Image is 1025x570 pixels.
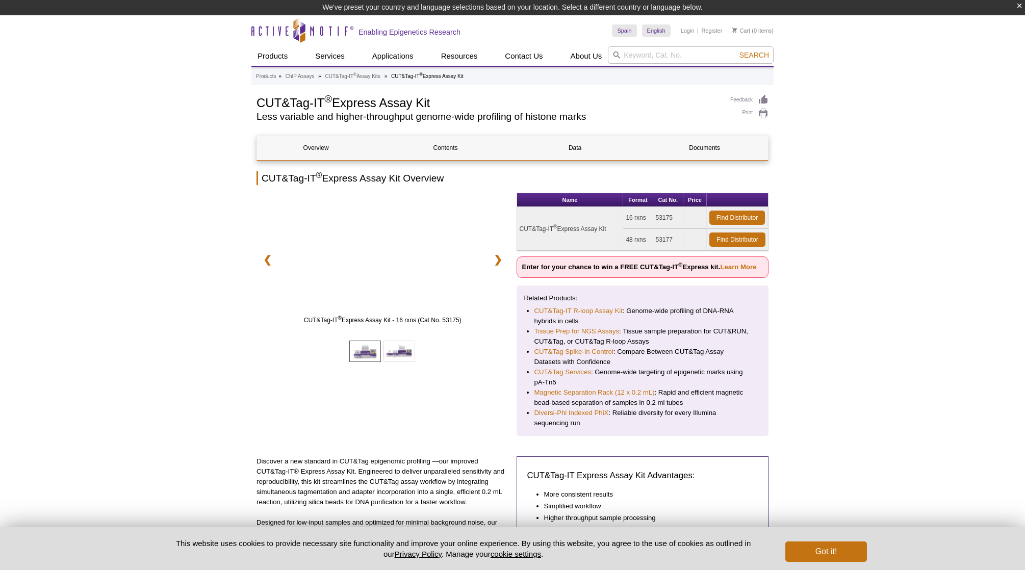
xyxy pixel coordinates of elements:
[709,211,765,225] a: Find Distributor
[318,73,321,79] li: »
[739,51,769,59] span: Search
[730,94,768,106] a: Feedback
[516,136,634,160] a: Data
[653,193,683,207] th: Cat No.
[517,207,624,251] td: CUT&Tag-IT Express Assay Kit
[491,550,541,558] button: cookie settings
[534,306,751,326] li: : Genome-wide profiling of DNA-RNA hybrids in cells
[257,456,509,507] p: Discover a new standard in CUT&Tag epigenomic profiling —our improved CUT&Tag-IT® Express Assay K...
[420,72,423,77] sup: ®
[309,46,351,66] a: Services
[286,72,315,81] a: ChIP Assays
[534,347,613,357] a: CUT&Tag Spike-In Control
[785,541,867,562] button: Got it!
[544,501,748,511] li: Simplified workflow
[623,207,653,229] td: 16 rxns
[732,27,750,34] a: Cart
[683,193,707,207] th: Price
[534,387,751,408] li: : Rapid and efficient magnetic bead-based separation of samples in 0.2 ml tubes
[325,72,380,81] a: CUT&Tag-IT®Assay Kits
[158,538,768,559] p: This website uses cookies to provide necessary site functionality and improve your online experie...
[527,470,758,482] h3: CUT&Tag-IT Express Assay Kit Advantages:
[358,28,460,37] h2: Enabling Epigenetics Research
[544,489,748,500] li: More consistent results
[257,248,278,271] a: ❮
[681,27,695,34] a: Login
[257,171,768,185] h2: CUT&Tag-IT Express Assay Kit Overview
[697,24,699,37] li: |
[338,315,342,321] sup: ®
[534,387,655,398] a: Magnetic Separation Rack (12 x 0.2 mL)
[709,232,765,247] a: Find Distributor
[257,112,720,121] h2: Less variable and higher-throughput genome-wide profiling of histone marks
[534,306,623,316] a: CUT&Tag-IT R-loop Assay Kit
[395,550,442,558] a: Privacy Policy
[544,513,748,523] li: Higher throughput sample processing
[653,229,683,251] td: 53177
[435,46,484,66] a: Resources
[534,408,609,418] a: Diversi-Phi Indexed PhiX
[534,347,751,367] li: : Compare Between CUT&Tag Assay Datasets with Confidence
[732,24,774,37] li: (0 items)
[534,367,591,377] a: CUT&Tag Services
[720,263,756,271] a: Learn More
[730,108,768,119] a: Print
[316,171,322,179] sup: ®
[387,136,504,160] a: Contents
[678,262,682,268] sup: ®
[522,263,757,271] strong: Enter for your chance to win a FREE CUT&Tag-IT Express kit.
[534,367,751,387] li: : Genome-wide targeting of epigenetic marks using pA-Tn5
[623,229,653,251] td: 48 rxns
[642,24,671,37] a: English
[391,73,464,79] li: CUT&Tag-IT Express Assay Kit
[534,326,620,336] a: Tissue Prep for NGS Assays
[324,93,332,105] sup: ®
[517,193,624,207] th: Name
[701,27,722,34] a: Register
[608,46,774,64] input: Keyword, Cat. No.
[653,207,683,229] td: 53175
[257,136,375,160] a: Overview
[524,293,761,303] p: Related Products:
[353,72,356,77] sup: ®
[251,46,294,66] a: Products
[385,73,388,79] li: »
[544,525,748,535] li: Includes mouse and rabbit secondary antibodies
[623,193,653,207] th: Format
[736,50,772,60] button: Search
[646,136,763,160] a: Documents
[257,94,720,110] h1: CUT&Tag-IT Express Assay Kit
[534,326,751,347] li: : Tissue sample preparation for CUT&RUN, CUT&Tag, or CUT&Tag R-loop Assays
[487,248,509,271] a: ❯
[565,46,608,66] a: About Us
[553,224,557,229] sup: ®
[499,46,549,66] a: Contact Us
[612,24,636,37] a: Spain
[256,72,276,81] a: Products
[281,315,483,325] span: CUT&Tag-IT Express Assay Kit - 16 rxns (Cat No. 53175)
[278,73,281,79] li: »
[366,46,420,66] a: Applications
[534,408,751,428] li: : Reliable diversity for every Illumina sequencing run
[732,28,737,33] img: Your Cart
